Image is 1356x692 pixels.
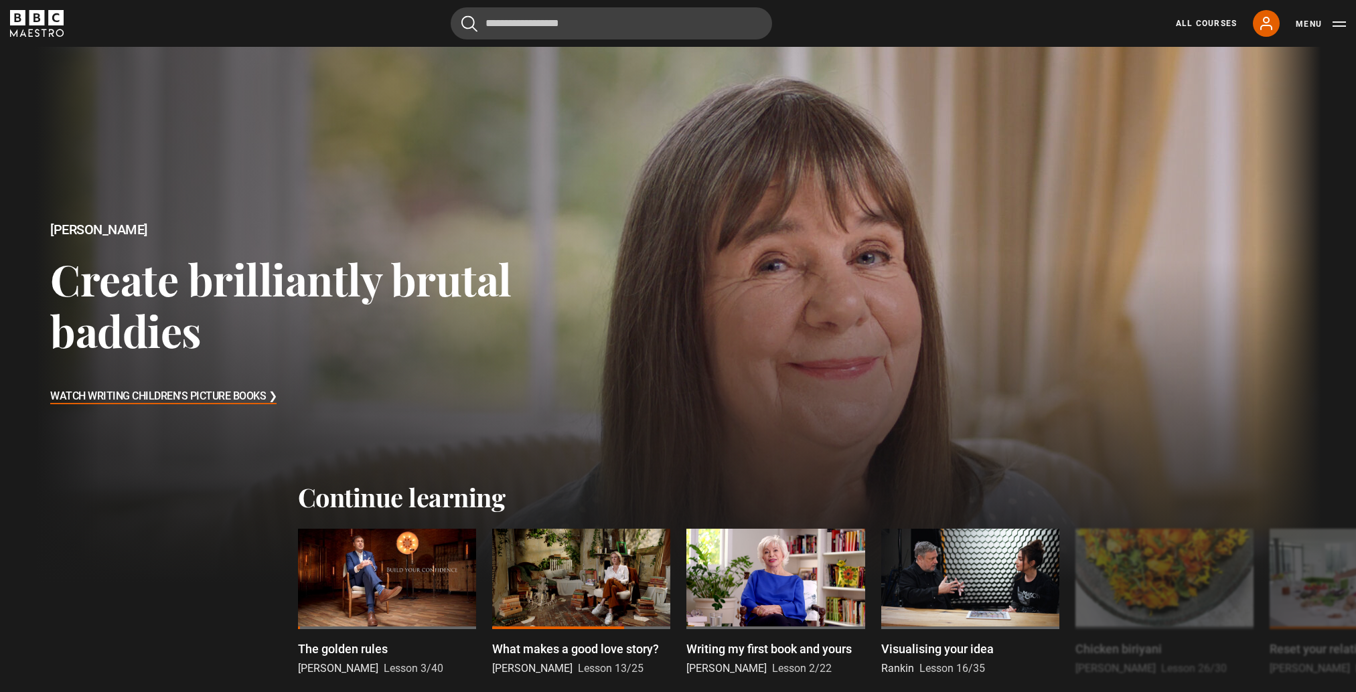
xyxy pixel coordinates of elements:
[298,529,476,677] a: The golden rules [PERSON_NAME] Lesson 3/40
[451,7,772,39] input: Search
[686,640,852,658] p: Writing my first book and yours
[50,253,550,357] h3: Create brilliantly brutal baddies
[492,529,670,677] a: What makes a good love story? [PERSON_NAME] Lesson 13/25
[1075,529,1254,677] a: Chicken biriyani [PERSON_NAME] Lesson 26/30
[492,640,659,658] p: What makes a good love story?
[919,662,985,675] span: Lesson 16/35
[1075,662,1156,675] span: [PERSON_NAME]
[298,662,378,675] span: [PERSON_NAME]
[50,222,550,238] h2: [PERSON_NAME]
[492,662,573,675] span: [PERSON_NAME]
[772,662,832,675] span: Lesson 2/22
[10,10,64,37] svg: BBC Maestro
[686,662,767,675] span: [PERSON_NAME]
[298,482,1059,513] h2: Continue learning
[35,47,1321,582] a: [PERSON_NAME] Create brilliantly brutal baddies Watch Writing Children's Picture Books ❯
[578,662,644,675] span: Lesson 13/25
[1270,662,1350,675] span: [PERSON_NAME]
[298,640,388,658] p: The golden rules
[881,640,994,658] p: Visualising your idea
[686,529,864,677] a: Writing my first book and yours [PERSON_NAME] Lesson 2/22
[461,15,477,32] button: Submit the search query
[1176,17,1237,29] a: All Courses
[1075,640,1162,658] p: Chicken biriyani
[384,662,443,675] span: Lesson 3/40
[1161,662,1227,675] span: Lesson 26/30
[881,529,1059,677] a: Visualising your idea Rankin Lesson 16/35
[50,387,277,407] h3: Watch Writing Children's Picture Books ❯
[881,662,914,675] span: Rankin
[1296,17,1346,31] button: Toggle navigation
